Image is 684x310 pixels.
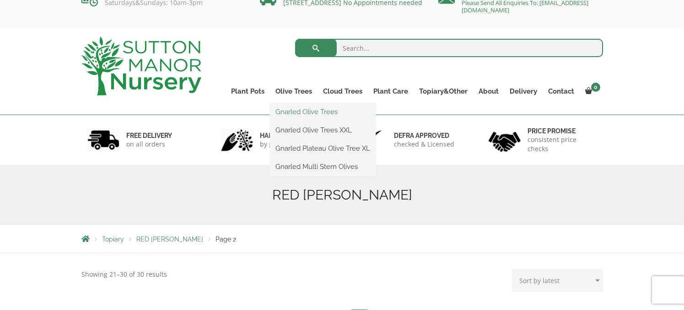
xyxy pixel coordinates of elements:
p: consistent price checks [528,135,597,153]
p: on all orders [126,140,172,149]
p: by professionals [260,140,310,149]
a: RED [PERSON_NAME] [136,236,203,243]
p: Showing 21–30 of 30 results [81,269,167,280]
h6: Price promise [528,127,597,135]
input: Search... [295,39,603,57]
a: Plant Care [368,85,414,98]
img: 2.jpg [221,128,253,152]
p: checked & Licensed [394,140,454,149]
a: 0 [580,85,603,98]
select: Shop order [512,269,603,292]
h6: Defra approved [394,131,454,140]
a: Contact [543,85,580,98]
h1: RED [PERSON_NAME] [81,187,603,203]
a: Delivery [504,85,543,98]
span: 0 [591,83,600,92]
h6: hand picked [260,131,310,140]
a: Gnarled Olive Trees [270,105,376,119]
h6: FREE DELIVERY [126,131,172,140]
span: Page 2 [215,236,236,243]
a: Cloud Trees [318,85,368,98]
img: 1.jpg [87,128,119,152]
a: Gnarled Multi Stem Olives [270,160,376,173]
a: Topiary&Other [414,85,473,98]
a: About [473,85,504,98]
img: logo [81,37,201,95]
img: 4.jpg [489,126,521,154]
a: Plant Pots [226,85,270,98]
nav: Breadcrumbs [81,235,603,242]
a: Gnarled Olive Trees XXL [270,123,376,137]
a: Gnarled Plateau Olive Tree XL [270,142,376,155]
a: Topiary [102,236,124,243]
a: Olive Trees [270,85,318,98]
